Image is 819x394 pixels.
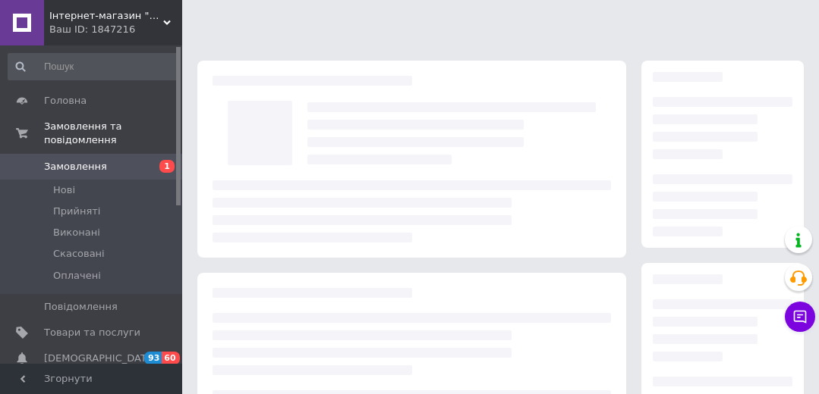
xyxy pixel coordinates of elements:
span: 93 [144,352,162,364]
span: [DEMOGRAPHIC_DATA] [44,352,156,365]
span: Інтернет-магазин "Dendy" [49,9,163,23]
span: Замовлення [44,160,107,174]
input: Пошук [8,53,179,80]
span: Скасовані [53,247,105,261]
span: 60 [162,352,179,364]
span: Оплачені [53,269,101,283]
span: Виконані [53,226,100,239]
span: Нові [53,183,75,197]
button: Чат з покупцем [785,302,815,332]
span: Головна [44,94,87,108]
span: Прийняті [53,205,100,218]
span: Замовлення та повідомлення [44,120,182,147]
div: Ваш ID: 1847216 [49,23,182,36]
span: Повідомлення [44,300,118,314]
span: Товари та послуги [44,326,140,339]
span: 1 [159,160,175,173]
